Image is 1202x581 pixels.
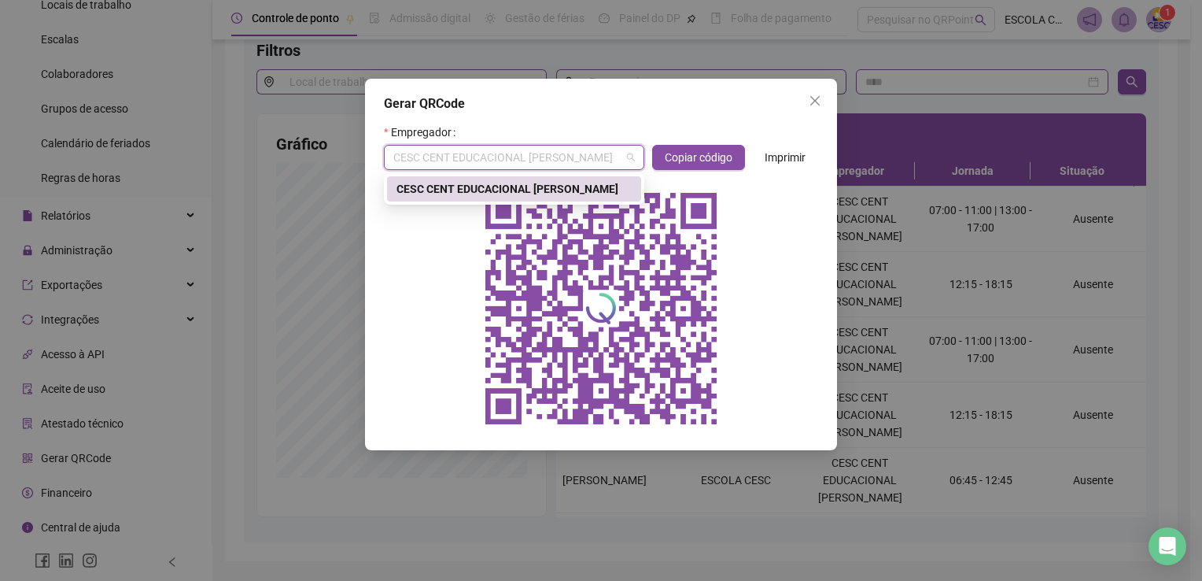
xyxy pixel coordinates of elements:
[652,145,745,170] button: Copiar código
[475,183,727,435] img: qrcode do empregador
[765,149,806,166] span: Imprimir
[809,94,821,107] span: close
[665,149,732,166] span: Copiar código
[1149,527,1186,565] div: Open Intercom Messenger
[802,88,828,113] button: Close
[393,146,635,169] span: CESC CENT EDUCACIONAL SANDRA CAVALCANTE
[384,94,818,113] div: Gerar QRCode
[752,145,818,170] button: Imprimir
[384,120,462,145] label: Empregador
[387,176,641,202] div: CESC CENT EDUCACIONAL SANDRA CAVALCANTE
[396,180,632,198] div: CESC CENT EDUCACIONAL [PERSON_NAME]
